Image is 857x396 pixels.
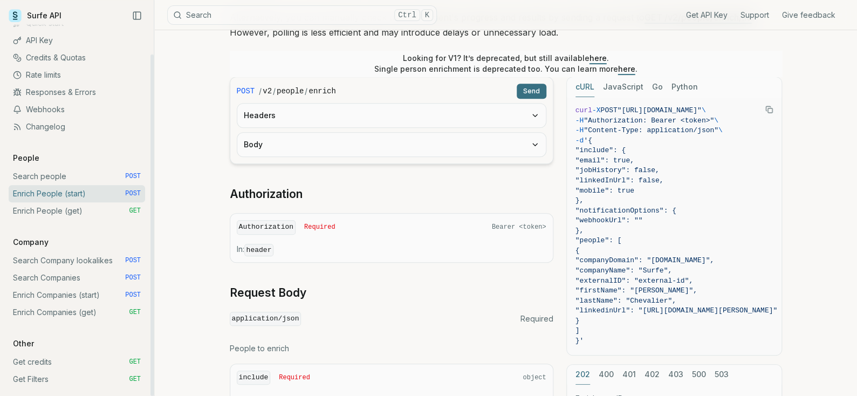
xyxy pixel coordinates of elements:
code: application/json [230,312,301,326]
span: -d [575,136,584,145]
span: POST [600,106,617,114]
span: Required [520,313,553,324]
span: } [575,317,580,325]
span: "linkedInUrl": false, [575,176,664,185]
span: -H [575,117,584,125]
span: "companyDomain": "[DOMAIN_NAME]", [575,256,714,264]
span: curl [575,106,592,114]
span: "Content-Type: application/json" [584,126,718,134]
span: GET [129,308,141,317]
span: POST [125,256,141,265]
p: People to enrich [230,343,553,354]
span: "Authorization: Bearer <token>" [584,117,714,125]
kbd: Ctrl [394,9,420,21]
a: Enrich Companies (start) POST [9,286,145,304]
span: }, [575,196,584,204]
span: GET [129,358,141,366]
span: GET [129,207,141,215]
span: '{ [584,136,592,145]
span: "webhookUrl": "" [575,216,643,224]
code: enrich [308,86,335,97]
a: Webhooks [9,101,145,118]
button: Body [237,133,546,156]
a: Responses & Errors [9,84,145,101]
a: API Key [9,32,145,49]
span: "include": { [575,146,626,154]
a: Authorization [230,187,303,202]
button: cURL [575,77,594,97]
button: SearchCtrlK [167,5,437,25]
button: 400 [599,365,614,385]
a: Search Companies POST [9,269,145,286]
span: -H [575,126,584,134]
span: "mobile": true [575,187,634,195]
button: Python [671,77,698,97]
span: / [305,86,307,97]
a: here [618,64,635,73]
a: Enrich People (start) POST [9,185,145,202]
span: GET [129,375,141,384]
p: In: [237,244,546,256]
button: Headers [237,104,546,127]
a: Enrich People (get) GET [9,202,145,220]
code: people [277,86,304,97]
code: header [244,244,274,256]
span: "notificationOptions": { [575,207,676,215]
span: -X [592,106,601,114]
span: Required [304,223,335,231]
button: 202 [575,365,590,385]
code: v2 [263,86,272,97]
code: Authorization [237,220,296,235]
button: 500 [692,365,706,385]
span: "people": [ [575,236,622,244]
a: Search people POST [9,168,145,185]
span: "[URL][DOMAIN_NAME]" [618,106,702,114]
p: Looking for V1? It’s deprecated, but still available . Single person enrichment is deprecated too... [374,53,637,74]
span: "email": true, [575,156,634,165]
button: 503 [715,365,729,385]
a: Get credits GET [9,353,145,371]
a: here [589,53,607,63]
p: Company [9,237,53,248]
span: "lastName": "Chevalier", [575,297,676,305]
button: Go [652,77,663,97]
span: { [575,247,580,255]
p: People [9,153,44,163]
span: "firstName": "[PERSON_NAME]", [575,286,697,295]
span: POST [125,189,141,198]
kbd: K [421,9,433,21]
button: JavaScript [603,77,643,97]
a: Surfe API [9,8,61,24]
span: "companyName": "Surfe", [575,267,672,275]
button: Collapse Sidebar [129,8,145,24]
span: object [523,373,546,382]
a: Credits & Quotas [9,49,145,66]
button: 401 [622,365,636,385]
a: Get API Key [686,10,728,21]
a: Enrich Companies (get) GET [9,304,145,321]
span: POST [125,291,141,299]
a: Rate limits [9,66,145,84]
span: "externalID": "external-id", [575,277,693,285]
a: Request Body [230,285,306,301]
a: Changelog [9,118,145,135]
a: Get Filters GET [9,371,145,388]
span: \ [718,126,723,134]
span: / [259,86,262,97]
span: Required [279,373,310,382]
a: Give feedback [782,10,835,21]
code: include [237,371,271,385]
button: Send [517,84,546,99]
span: POST [125,274,141,282]
span: Bearer <token> [492,223,546,231]
button: 402 [645,365,660,385]
button: Copy Text [761,101,777,118]
span: }, [575,227,584,235]
span: ] [575,326,580,334]
button: 403 [668,365,683,385]
span: \ [702,106,706,114]
p: Other [9,338,38,349]
span: }' [575,337,584,345]
span: "linkedinUrl": "[URL][DOMAIN_NAME][PERSON_NAME]" [575,306,777,315]
span: "jobHistory": false, [575,166,660,174]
